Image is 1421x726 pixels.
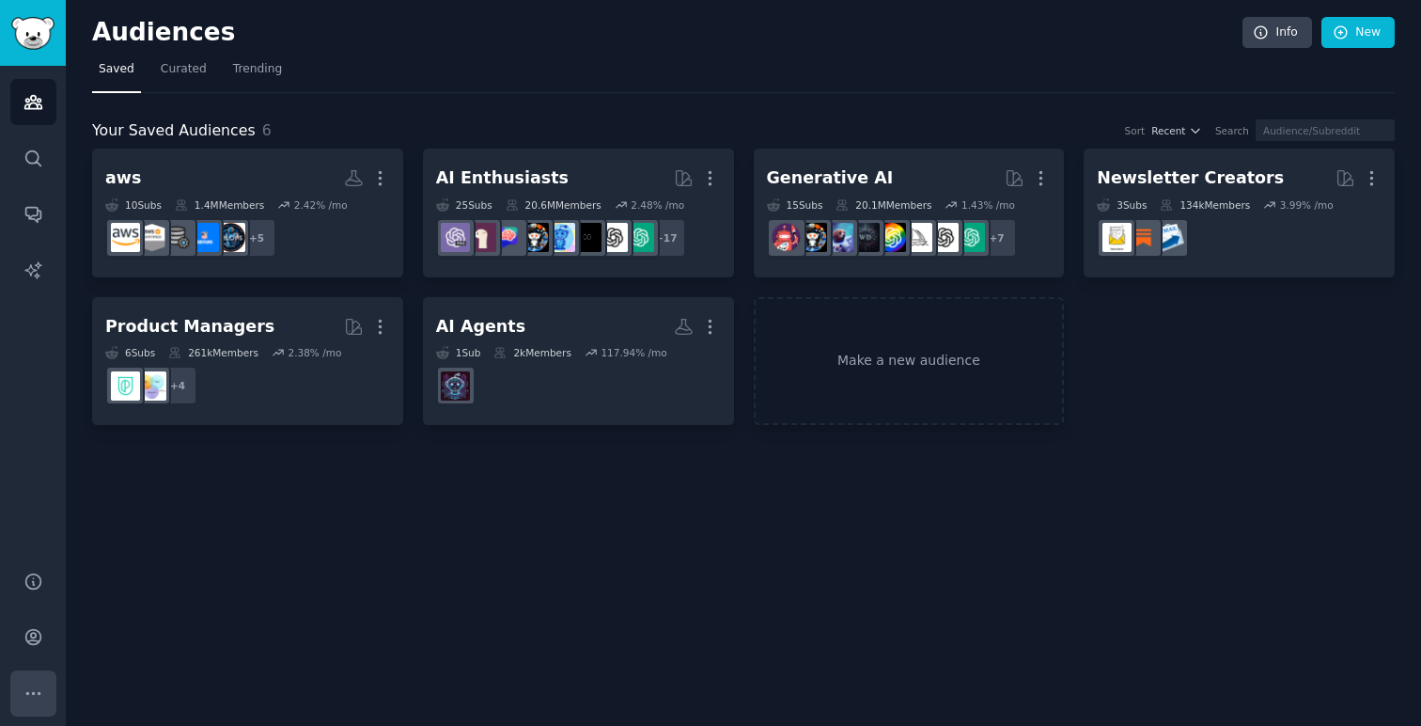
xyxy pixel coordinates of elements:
a: Newsletter Creators3Subs134kMembers3.99% /moEmailmarketingSubstackNewsletters [1084,149,1395,277]
span: Curated [161,61,207,78]
img: OpenAI [599,223,628,252]
img: ArtificialInteligence [572,223,601,252]
div: 20.6M Members [506,198,601,212]
img: AWS_Certified_Experts [137,223,166,252]
div: 2.38 % /mo [288,346,341,359]
img: StableDiffusion [824,223,853,252]
img: LocalLLaMA [467,223,496,252]
a: Info [1242,17,1312,49]
h2: Audiences [92,18,1242,48]
img: Build_AI_Agents [441,371,470,401]
span: Trending [233,61,282,78]
div: 25 Sub s [436,198,492,212]
span: Your Saved Audiences [92,119,256,143]
div: aws [105,166,141,190]
img: dalle2 [772,223,801,252]
img: ChatGPT [956,223,985,252]
a: Make a new audience [754,297,1065,426]
div: + 7 [977,218,1017,258]
div: 1 Sub [436,346,481,359]
img: midjourney [903,223,932,252]
div: 2.48 % /mo [631,198,684,212]
div: + 5 [237,218,276,258]
img: Newsletters [1102,223,1132,252]
div: 1.4M Members [175,198,264,212]
img: ChatGPTPro [441,223,470,252]
a: New [1321,17,1395,49]
a: Trending [226,55,289,93]
a: Saved [92,55,141,93]
div: + 17 [647,218,686,258]
img: artificial [546,223,575,252]
img: aiArt [798,223,827,252]
img: aiArt [520,223,549,252]
div: 1.43 % /mo [961,198,1015,212]
img: OpenAI [929,223,959,252]
div: 3 Sub s [1097,198,1147,212]
div: 3.99 % /mo [1280,198,1334,212]
div: 10 Sub s [105,198,162,212]
div: Newsletter Creators [1097,166,1284,190]
div: Product Managers [105,315,274,339]
img: ProductMgmt [111,371,140,401]
img: Substack [1129,223,1158,252]
div: AI Enthusiasts [436,166,569,190]
img: Emailmarketing [1155,223,1184,252]
a: aws10Subs1.4MMembers2.42% /mo+5mlopsDevOpsLinksdataengineeringAWS_Certified_Expertsaws [92,149,403,277]
a: AI Enthusiasts25Subs20.6MMembers2.48% /mo+17ChatGPTOpenAIArtificialInteligenceartificialaiArtChat... [423,149,734,277]
input: Audience/Subreddit [1256,119,1395,141]
button: Recent [1151,124,1202,137]
div: 2.42 % /mo [294,198,348,212]
div: 2k Members [493,346,570,359]
img: DevOpsLinks [190,223,219,252]
img: ProductManagement [137,371,166,401]
div: 261k Members [168,346,258,359]
img: mlops [216,223,245,252]
span: Saved [99,61,134,78]
img: ChatGPTPromptGenius [493,223,523,252]
div: AI Agents [436,315,525,339]
img: dataengineering [164,223,193,252]
div: Sort [1125,124,1146,137]
div: 6 Sub s [105,346,155,359]
div: Generative AI [767,166,894,190]
span: 6 [262,121,272,139]
div: + 4 [158,366,197,405]
div: 117.94 % /mo [601,346,666,359]
div: 15 Sub s [767,198,823,212]
a: Product Managers6Subs261kMembers2.38% /mo+4ProductManagementProductMgmt [92,297,403,426]
img: GummySearch logo [11,17,55,50]
div: Search [1215,124,1249,137]
span: Recent [1151,124,1185,137]
img: aws [111,223,140,252]
a: AI Agents1Sub2kMembers117.94% /moBuild_AI_Agents [423,297,734,426]
a: Curated [154,55,213,93]
div: 134k Members [1160,198,1250,212]
div: 20.1M Members [835,198,931,212]
img: GPT3 [877,223,906,252]
img: weirddalle [851,223,880,252]
a: Generative AI15Subs20.1MMembers1.43% /mo+7ChatGPTOpenAImidjourneyGPT3weirddalleStableDiffusionaiA... [754,149,1065,277]
img: ChatGPT [625,223,654,252]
